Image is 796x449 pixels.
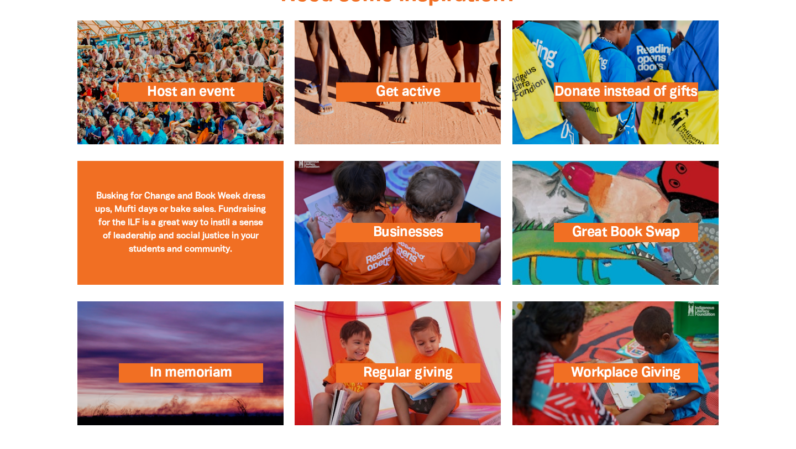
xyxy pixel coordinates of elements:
a: Great Book Swap [512,161,719,285]
span: Regular giving [336,363,480,383]
span: Great Book Swap [553,223,698,242]
a: Regular giving [295,301,501,425]
a: Host an event [77,20,284,144]
span: Workplace Giving [553,363,698,383]
a: Workplace Giving [512,301,719,425]
span: Get active [336,82,480,102]
span: Host an event [119,82,263,102]
a: Get active [295,20,501,144]
span: Donate instead of gifts [553,82,698,102]
span: In memoriam [119,363,263,383]
a: Donate instead of gifts [512,20,719,144]
span: Businesses [336,223,480,242]
a: In memoriam [77,301,284,425]
a: Businesses [295,161,501,285]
